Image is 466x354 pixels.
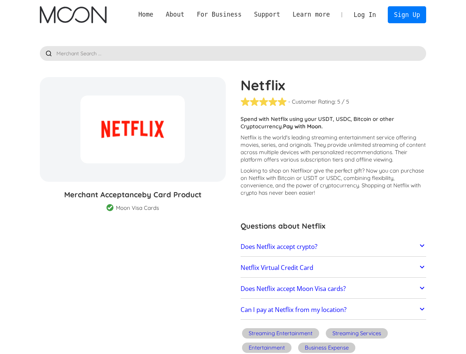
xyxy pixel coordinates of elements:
h3: Merchant Acceptance [40,189,226,200]
div: About [159,10,190,19]
a: Does Netflix accept crypto? [241,239,427,254]
a: Streaming Entertainment [241,327,321,341]
p: Looking to shop on Netflix ? Now you can purchase on Netflix with Bitcoin or USDT or USDC, combin... [241,167,427,197]
h2: Netflix Virtual Credit Card [241,264,313,271]
a: Streaming Services [324,327,389,341]
a: Netflix Virtual Credit Card [241,260,427,275]
div: For Business [191,10,248,19]
strong: Pay with Moon. [283,123,323,130]
div: 5 [337,98,340,105]
div: Support [254,10,280,19]
a: Does Netflix accept Moon Visa cards? [241,281,427,296]
div: Entertainment [249,344,285,351]
a: Can I pay at Netflix from my location? [241,302,427,318]
h2: Does Netflix accept crypto? [241,243,317,250]
span: by Card Product [142,190,201,199]
div: Streaming Services [332,330,381,337]
a: Log In [348,7,382,23]
span: or give the perfect gift [307,167,362,174]
img: Moon Logo [40,6,107,23]
div: About [166,10,184,19]
a: Sign Up [388,6,426,23]
h2: Does Netflix accept Moon Visa cards? [241,285,346,292]
div: Support [248,10,286,19]
div: Learn more [286,10,336,19]
div: - Customer Rating: [288,98,336,105]
h1: Netflix [241,77,427,93]
div: Learn more [293,10,330,19]
p: Netflix is the world's leading streaming entertainment service offering movies, series, and origi... [241,134,427,163]
div: For Business [197,10,241,19]
div: Business Expense [305,344,349,351]
p: Spend with Netflix using your USDT, USDC, Bitcoin or other Cryptocurrency. [241,115,427,130]
div: / 5 [342,98,349,105]
h2: Can I pay at Netflix from my location? [241,306,346,313]
h3: Questions about Netflix [241,221,427,232]
div: Moon Visa Cards [116,204,159,212]
div: Streaming Entertainment [249,330,313,337]
a: Home [132,10,159,19]
a: home [40,6,107,23]
input: Merchant Search ... [40,46,427,61]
